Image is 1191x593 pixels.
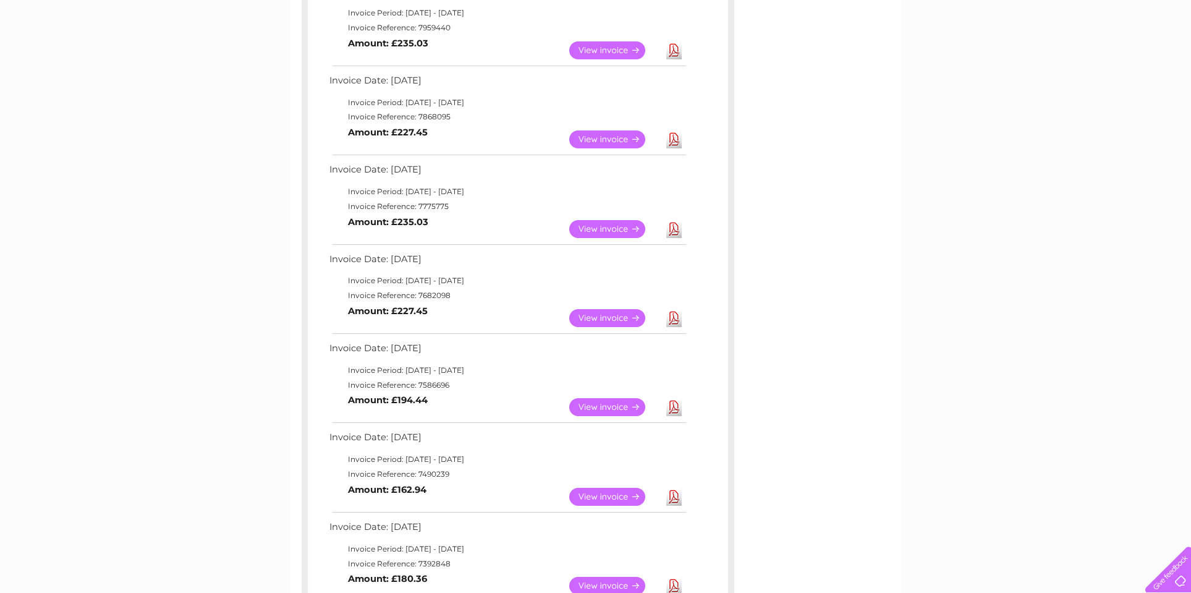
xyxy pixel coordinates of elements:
[1109,53,1139,62] a: Contact
[569,220,660,238] a: View
[348,573,427,584] b: Amount: £180.36
[326,6,688,20] td: Invoice Period: [DATE] - [DATE]
[569,130,660,148] a: View
[326,95,688,110] td: Invoice Period: [DATE] - [DATE]
[569,309,660,327] a: View
[666,309,682,327] a: Download
[666,130,682,148] a: Download
[326,109,688,124] td: Invoice Reference: 7868095
[326,519,688,542] td: Invoice Date: [DATE]
[666,398,682,416] a: Download
[348,305,428,317] b: Amount: £227.45
[326,251,688,274] td: Invoice Date: [DATE]
[1083,53,1101,62] a: Blog
[348,38,428,49] b: Amount: £235.03
[569,488,660,506] a: View
[326,363,688,378] td: Invoice Period: [DATE] - [DATE]
[41,32,104,70] img: logo.png
[1004,53,1032,62] a: Energy
[666,41,682,59] a: Download
[569,41,660,59] a: View
[326,273,688,288] td: Invoice Period: [DATE] - [DATE]
[326,20,688,35] td: Invoice Reference: 7959440
[326,340,688,363] td: Invoice Date: [DATE]
[326,542,688,557] td: Invoice Period: [DATE] - [DATE]
[666,488,682,506] a: Download
[1150,53,1179,62] a: Log out
[973,53,997,62] a: Water
[326,429,688,452] td: Invoice Date: [DATE]
[326,467,688,482] td: Invoice Reference: 7490239
[348,127,428,138] b: Amount: £227.45
[326,184,688,199] td: Invoice Period: [DATE] - [DATE]
[326,378,688,393] td: Invoice Reference: 7586696
[326,452,688,467] td: Invoice Period: [DATE] - [DATE]
[348,216,428,228] b: Amount: £235.03
[326,288,688,303] td: Invoice Reference: 7682098
[326,161,688,184] td: Invoice Date: [DATE]
[326,72,688,95] td: Invoice Date: [DATE]
[304,7,888,60] div: Clear Business is a trading name of Verastar Limited (registered in [GEOGRAPHIC_DATA] No. 3667643...
[666,220,682,238] a: Download
[326,199,688,214] td: Invoice Reference: 7775775
[326,557,688,571] td: Invoice Reference: 7392848
[958,6,1043,22] a: 0333 014 3131
[348,484,426,495] b: Amount: £162.94
[569,398,660,416] a: View
[348,395,428,406] b: Amount: £194.44
[1039,53,1076,62] a: Telecoms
